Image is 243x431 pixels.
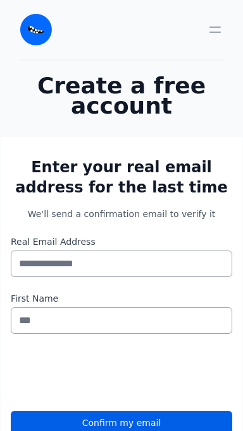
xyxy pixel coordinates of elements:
img: Email Monster [20,14,52,45]
h2: Enter your real email address for the last time [11,157,232,198]
label: First Name [11,292,232,305]
label: Real Email Address [11,235,232,248]
p: We'll send a confirmation email to verify it [11,208,232,220]
iframe: reCAPTCHA [11,349,203,398]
